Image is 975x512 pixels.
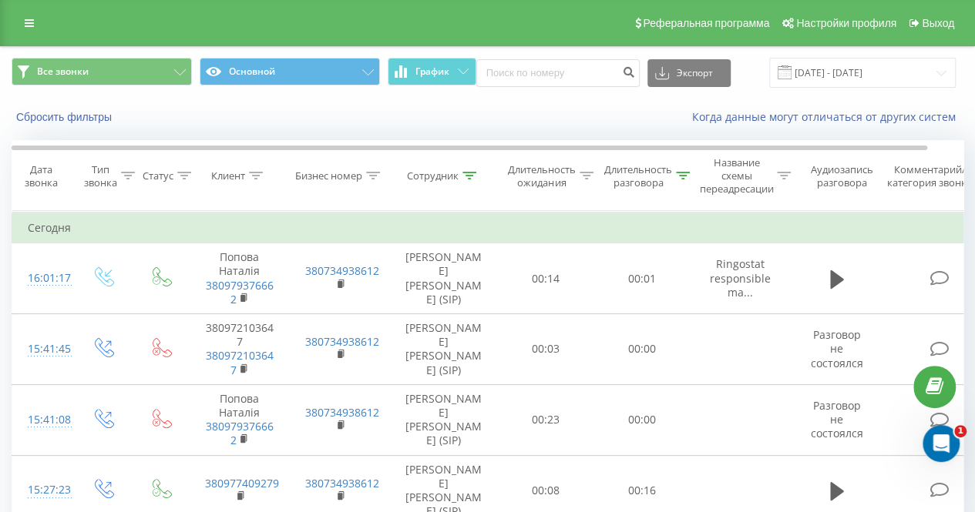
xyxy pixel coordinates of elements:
[295,169,362,182] div: Бизнес номер
[200,58,380,85] button: Основной
[28,263,59,293] div: 16:01:17
[796,17,896,29] span: Настройки профиля
[305,334,379,349] a: 380734938612
[954,425,967,437] span: 1
[415,66,449,77] span: График
[390,243,498,314] td: [PERSON_NAME] [PERSON_NAME] (SIP)
[12,58,192,85] button: Все звонки
[885,163,975,189] div: Комментарий/категория звонка
[12,110,119,124] button: Сбросить фильтры
[594,314,691,385] td: 00:00
[84,163,117,189] div: Тип звонка
[305,405,379,420] a: 380734938612
[28,475,59,505] div: 15:27:23
[647,59,731,87] button: Экспорт
[692,109,963,124] a: Когда данные могут отличаться от других систем
[498,243,594,314] td: 00:14
[205,476,279,490] a: 380977409279
[211,169,245,182] div: Клиент
[28,334,59,364] div: 15:41:45
[643,17,769,29] span: Реферальная программа
[206,278,274,306] a: 380979376662
[594,384,691,455] td: 00:00
[508,163,576,189] div: Длительность ожидания
[305,476,379,490] a: 380734938612
[143,169,173,182] div: Статус
[811,327,863,370] span: Разговор не состоялся
[804,163,879,189] div: Аудиозапись разговора
[699,156,773,196] div: Название схемы переадресации
[710,256,771,299] span: Ringostat responsible ma...
[206,348,274,376] a: 380972103647
[594,243,691,314] td: 00:01
[206,419,274,447] a: 380979376662
[390,314,498,385] td: [PERSON_NAME] [PERSON_NAME] (SIP)
[190,243,290,314] td: Попова Наталія
[12,163,69,189] div: Дата звонка
[388,58,476,85] button: График
[305,263,379,278] a: 380734938612
[498,384,594,455] td: 00:23
[811,398,863,440] span: Разговор не состоялся
[407,169,459,182] div: Сотрудник
[923,425,960,462] iframe: Intercom live chat
[604,163,672,189] div: Длительность разговора
[922,17,954,29] span: Выход
[37,65,89,78] span: Все звонки
[498,314,594,385] td: 00:03
[190,314,290,385] td: 380972103647
[190,384,290,455] td: Попова Наталія
[390,384,498,455] td: [PERSON_NAME] [PERSON_NAME] (SIP)
[476,59,640,87] input: Поиск по номеру
[28,405,59,435] div: 15:41:08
